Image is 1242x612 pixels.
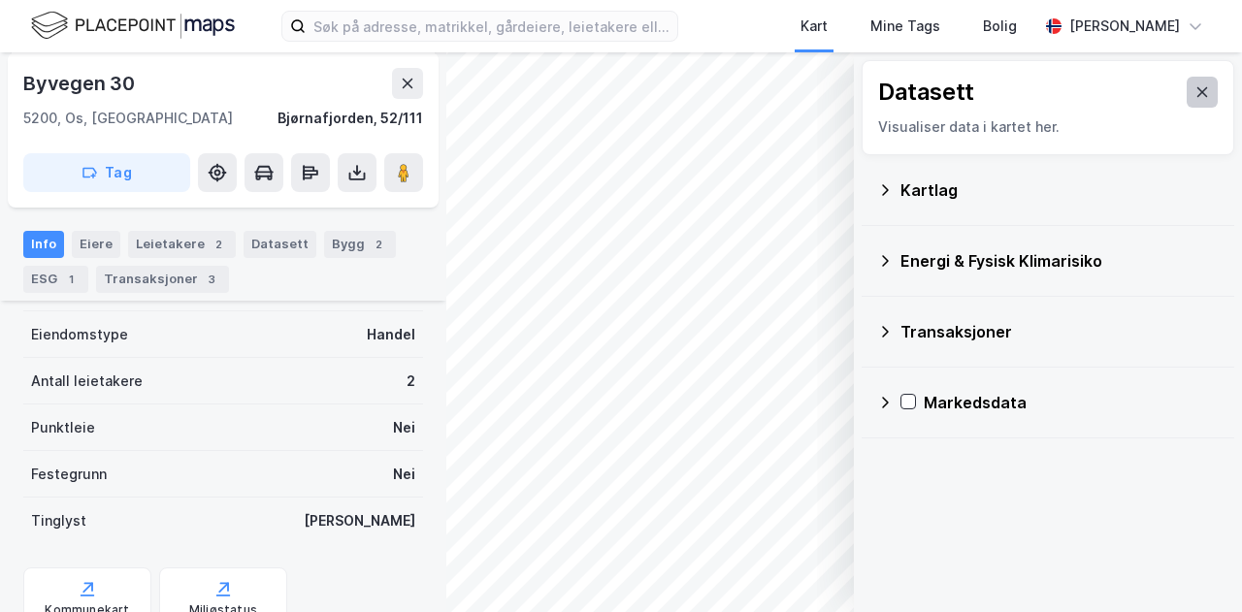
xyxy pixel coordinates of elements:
div: Kontrollprogram for chat [1145,519,1242,612]
div: 2 [209,235,228,254]
div: Bjørnafjorden, 52/111 [278,107,423,130]
div: Eiendomstype [31,323,128,346]
div: [PERSON_NAME] [304,509,415,532]
div: Bolig [983,15,1017,38]
div: Visualiser data i kartet her. [878,115,1218,139]
div: Nei [393,416,415,439]
div: 5200, Os, [GEOGRAPHIC_DATA] [23,107,233,130]
div: Datasett [878,77,974,108]
div: Transaksjoner [96,266,229,293]
div: 2 [369,235,388,254]
button: Tag [23,153,190,192]
div: Byvegen 30 [23,68,139,99]
div: Antall leietakere [31,370,143,393]
div: Energi & Fysisk Klimarisiko [900,249,1219,273]
div: Transaksjoner [900,320,1219,343]
div: 3 [202,270,221,289]
iframe: Chat Widget [1145,519,1242,612]
div: ESG [23,266,88,293]
div: Nei [393,463,415,486]
div: Bygg [324,231,396,258]
img: logo.f888ab2527a4732fd821a326f86c7f29.svg [31,9,235,43]
div: Punktleie [31,416,95,439]
div: Eiere [72,231,120,258]
div: Festegrunn [31,463,107,486]
div: Handel [367,323,415,346]
div: Tinglyst [31,509,86,532]
div: 2 [407,370,415,393]
div: Info [23,231,64,258]
div: Markedsdata [924,391,1219,414]
div: Kartlag [900,178,1219,202]
div: Mine Tags [870,15,940,38]
input: Søk på adresse, matrikkel, gårdeiere, leietakere eller personer [306,12,677,41]
div: 1 [61,270,81,289]
div: [PERSON_NAME] [1069,15,1180,38]
div: Leietakere [128,231,236,258]
div: Datasett [244,231,316,258]
div: Kart [801,15,828,38]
